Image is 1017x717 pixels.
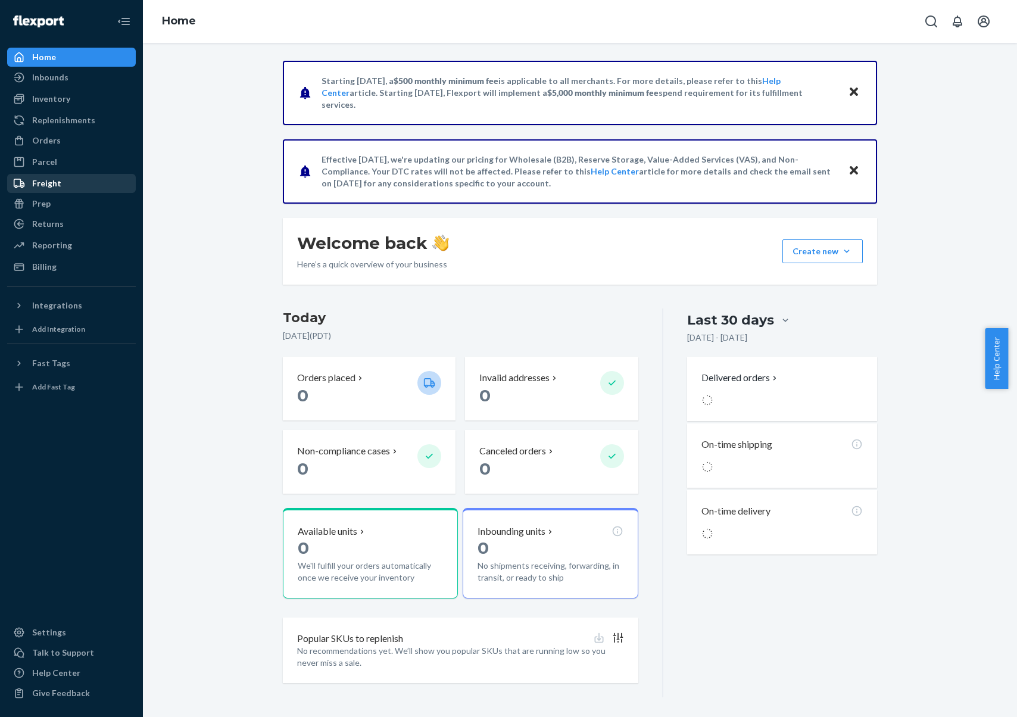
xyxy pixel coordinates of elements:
[7,663,136,682] a: Help Center
[478,538,489,558] span: 0
[32,239,72,251] div: Reporting
[701,504,770,518] p: On-time delivery
[479,459,491,479] span: 0
[32,93,70,105] div: Inventory
[432,235,449,251] img: hand-wave emoji
[32,156,57,168] div: Parcel
[7,643,136,662] button: Talk to Support
[283,508,458,598] button: Available units0We'll fulfill your orders automatically once we receive your inventory
[322,154,837,189] p: Effective [DATE], we're updating our pricing for Wholesale (B2B), Reserve Storage, Value-Added Se...
[7,152,136,172] a: Parcel
[479,371,550,385] p: Invalid addresses
[846,84,862,101] button: Close
[32,198,51,210] div: Prep
[297,371,355,385] p: Orders placed
[32,218,64,230] div: Returns
[297,232,449,254] h1: Welcome back
[701,438,772,451] p: On-time shipping
[297,444,390,458] p: Non-compliance cases
[32,667,80,679] div: Help Center
[972,10,996,33] button: Open account menu
[297,385,308,406] span: 0
[7,89,136,108] a: Inventory
[7,131,136,150] a: Orders
[846,163,862,180] button: Close
[112,10,136,33] button: Close Navigation
[283,430,456,494] button: Non-compliance cases 0
[479,444,546,458] p: Canceled orders
[7,378,136,397] a: Add Fast Tag
[322,75,837,111] p: Starting [DATE], a is applicable to all merchants. For more details, please refer to this article...
[298,560,443,584] p: We'll fulfill your orders automatically once we receive your inventory
[919,10,943,33] button: Open Search Box
[782,239,863,263] button: Create new
[32,357,70,369] div: Fast Tags
[591,166,639,176] a: Help Center
[32,177,61,189] div: Freight
[465,430,638,494] button: Canceled orders 0
[465,357,638,420] button: Invalid addresses 0
[32,647,94,659] div: Talk to Support
[32,626,66,638] div: Settings
[7,214,136,233] a: Returns
[32,300,82,311] div: Integrations
[985,328,1008,389] button: Help Center
[32,114,95,126] div: Replenishments
[283,330,638,342] p: [DATE] ( PDT )
[162,14,196,27] a: Home
[946,10,969,33] button: Open notifications
[7,48,136,67] a: Home
[152,4,205,39] ol: breadcrumbs
[687,332,747,344] p: [DATE] - [DATE]
[463,508,638,598] button: Inbounding units0No shipments receiving, forwarding, in transit, or ready to ship
[297,645,624,669] p: No recommendations yet. We’ll show you popular SKUs that are running low so you never miss a sale.
[32,71,68,83] div: Inbounds
[28,8,52,19] span: Chat
[283,357,456,420] button: Orders placed 0
[547,88,659,98] span: $5,000 monthly minimum fee
[297,258,449,270] p: Here’s a quick overview of your business
[478,560,623,584] p: No shipments receiving, forwarding, in transit, or ready to ship
[32,687,90,699] div: Give Feedback
[32,135,61,146] div: Orders
[298,525,357,538] p: Available units
[7,68,136,87] a: Inbounds
[7,296,136,315] button: Integrations
[7,111,136,130] a: Replenishments
[283,308,638,328] h3: Today
[701,371,779,385] button: Delivered orders
[7,623,136,642] a: Settings
[479,385,491,406] span: 0
[478,525,545,538] p: Inbounding units
[297,459,308,479] span: 0
[7,194,136,213] a: Prep
[7,236,136,255] a: Reporting
[13,15,64,27] img: Flexport logo
[394,76,498,86] span: $500 monthly minimum fee
[297,632,403,646] p: Popular SKUs to replenish
[7,174,136,193] a: Freight
[298,538,309,558] span: 0
[7,684,136,703] button: Give Feedback
[32,51,56,63] div: Home
[32,382,75,392] div: Add Fast Tag
[7,320,136,339] a: Add Integration
[7,354,136,373] button: Fast Tags
[7,257,136,276] a: Billing
[687,311,774,329] div: Last 30 days
[32,324,85,334] div: Add Integration
[32,261,57,273] div: Billing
